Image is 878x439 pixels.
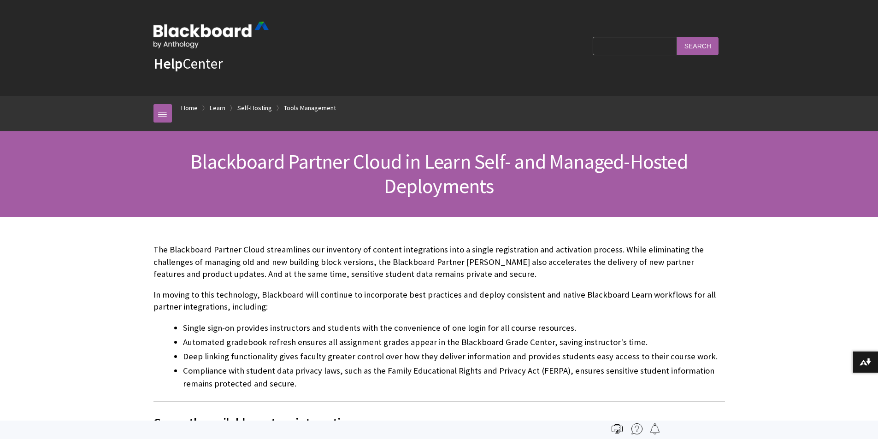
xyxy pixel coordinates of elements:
a: Learn [210,102,225,114]
li: Compliance with student data privacy laws, such as the Family Educational Rights and Privacy Act ... [183,364,725,390]
li: Single sign-on provides instructors and students with the convenience of one login for all course... [183,322,725,334]
p: In moving to this technology, Blackboard will continue to incorporate best practices and deploy c... [153,289,725,313]
img: Blackboard by Anthology [153,22,269,48]
strong: Help [153,54,183,73]
li: Automated gradebook refresh ensures all assignment grades appear in the Blackboard Grade Center, ... [183,336,725,349]
span: Currently available partner integrations [153,413,725,432]
a: Home [181,102,198,114]
img: More help [631,423,642,434]
img: Follow this page [649,423,660,434]
img: Print [612,423,623,434]
a: HelpCenter [153,54,223,73]
input: Search [677,37,719,55]
li: Deep linking functionality gives faculty greater control over how they deliver information and pr... [183,350,725,363]
a: Tools Management [284,102,336,114]
p: The Blackboard Partner Cloud streamlines our inventory of content integrations into a single regi... [153,244,725,280]
span: Blackboard Partner Cloud in Learn Self- and Managed-Hosted Deployments [190,149,688,199]
a: Self-Hosting [237,102,272,114]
